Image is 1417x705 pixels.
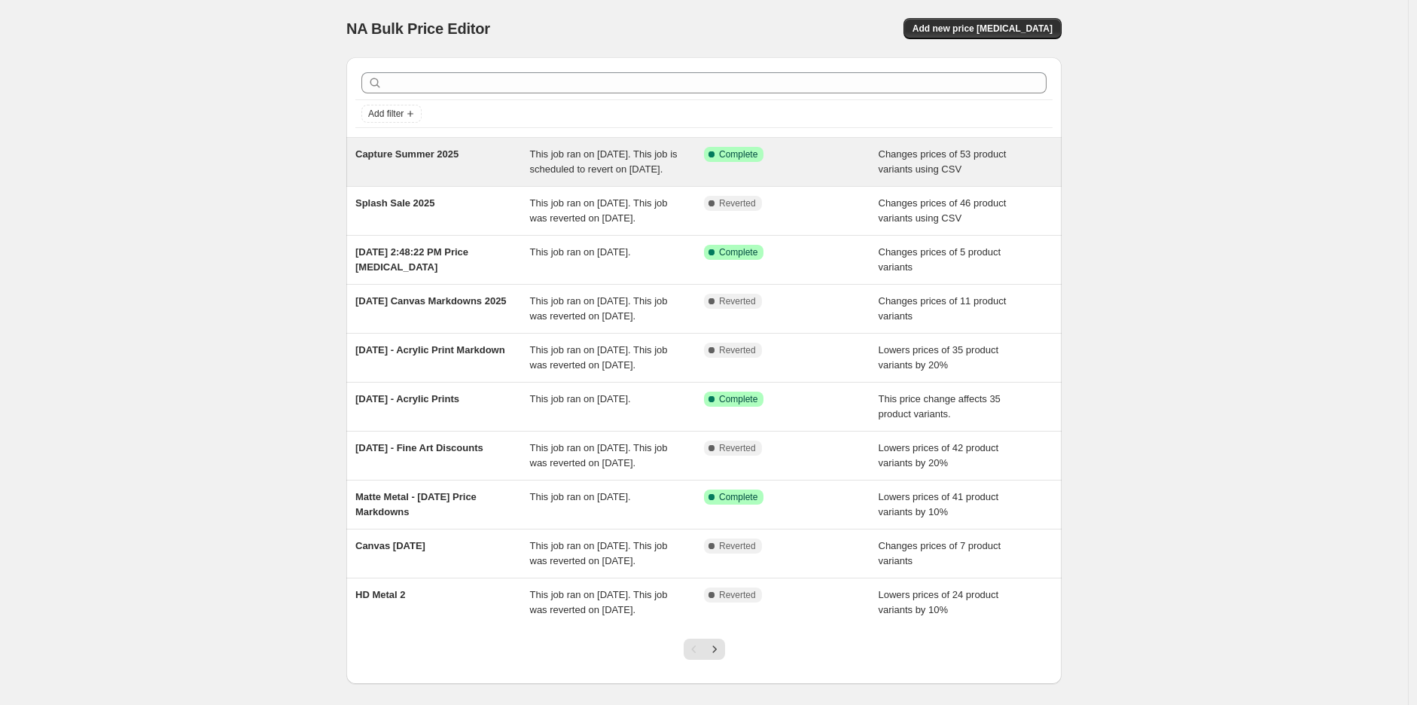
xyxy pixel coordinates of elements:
span: [DATE] Canvas Markdowns 2025 [355,295,507,307]
span: HD Metal 2 [355,589,405,600]
span: Splash Sale 2025 [355,197,435,209]
span: Complete [719,393,757,405]
span: Reverted [719,589,756,601]
span: Capture Summer 2025 [355,148,459,160]
button: Add new price [MEDICAL_DATA] [904,18,1062,39]
span: Changes prices of 5 product variants [879,246,1001,273]
span: This job ran on [DATE]. This job was reverted on [DATE]. [530,589,668,615]
span: This job ran on [DATE]. [530,491,631,502]
span: [DATE] - Acrylic Print Markdown [355,344,505,356]
span: NA Bulk Price Editor [346,20,490,37]
span: This job ran on [DATE]. This job is scheduled to revert on [DATE]. [530,148,678,175]
span: This price change affects 35 product variants. [879,393,1001,420]
span: This job ran on [DATE]. [530,246,631,258]
span: Lowers prices of 42 product variants by 20% [879,442,999,468]
span: Reverted [719,344,756,356]
span: Reverted [719,442,756,454]
span: This job ran on [DATE]. [530,393,631,404]
span: [DATE] - Fine Art Discounts [355,442,483,453]
span: This job ran on [DATE]. This job was reverted on [DATE]. [530,344,668,371]
span: This job ran on [DATE]. This job was reverted on [DATE]. [530,295,668,322]
span: Reverted [719,197,756,209]
span: Changes prices of 7 product variants [879,540,1001,566]
span: Lowers prices of 35 product variants by 20% [879,344,999,371]
span: Complete [719,491,757,503]
span: Lowers prices of 41 product variants by 10% [879,491,999,517]
span: Matte Metal - [DATE] Price Markdowns [355,491,477,517]
span: Reverted [719,540,756,552]
span: Complete [719,246,757,258]
span: Add new price [MEDICAL_DATA] [913,23,1053,35]
span: This job ran on [DATE]. This job was reverted on [DATE]. [530,540,668,566]
button: Next [704,639,725,660]
span: Reverted [719,295,756,307]
span: Lowers prices of 24 product variants by 10% [879,589,999,615]
span: Changes prices of 53 product variants using CSV [879,148,1007,175]
span: [DATE] - Acrylic Prints [355,393,459,404]
span: Changes prices of 46 product variants using CSV [879,197,1007,224]
span: Canvas [DATE] [355,540,425,551]
span: This job ran on [DATE]. This job was reverted on [DATE]. [530,442,668,468]
span: Add filter [368,108,404,120]
span: [DATE] 2:48:22 PM Price [MEDICAL_DATA] [355,246,468,273]
button: Add filter [361,105,422,123]
nav: Pagination [684,639,725,660]
span: Changes prices of 11 product variants [879,295,1007,322]
span: This job ran on [DATE]. This job was reverted on [DATE]. [530,197,668,224]
span: Complete [719,148,757,160]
